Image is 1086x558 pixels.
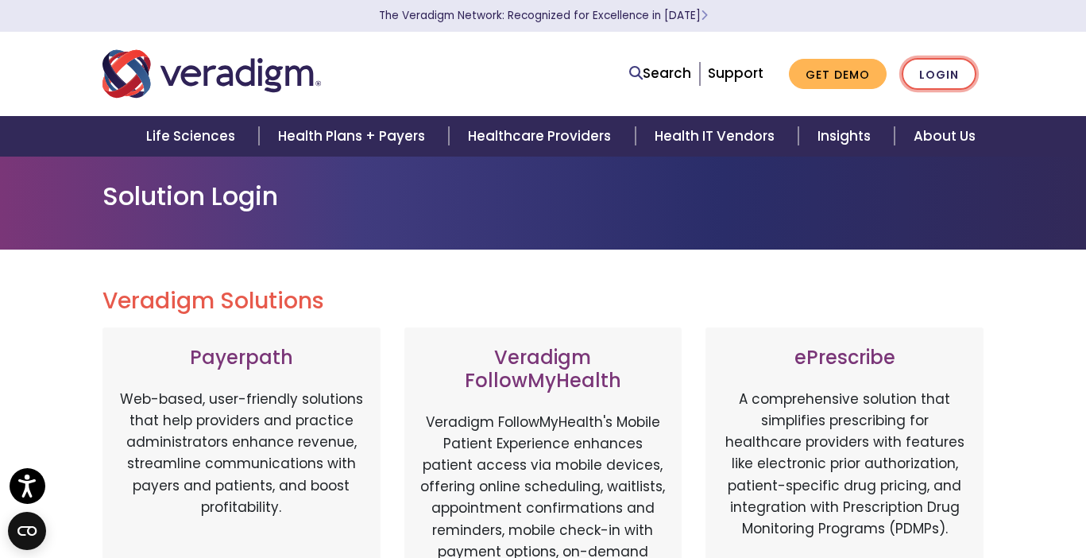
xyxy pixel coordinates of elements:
a: Life Sciences [127,116,259,157]
a: The Veradigm Network: Recognized for Excellence in [DATE]Learn More [379,8,708,23]
h1: Solution Login [102,181,984,211]
h2: Veradigm Solutions [102,288,984,315]
button: Open CMP widget [8,512,46,550]
a: Support [708,64,763,83]
a: Healthcare Providers [449,116,635,157]
img: Veradigm logo [102,48,321,100]
span: Learn More [701,8,708,23]
a: Health Plans + Payers [259,116,449,157]
h3: Payerpath [118,347,365,370]
a: Get Demo [789,59,887,90]
iframe: Drift Chat Widget [781,459,1067,539]
a: Search [629,63,691,84]
a: Health IT Vendors [636,116,798,157]
h3: Veradigm FollowMyHealth [420,347,667,393]
a: Login [902,58,976,91]
a: Insights [798,116,895,157]
h3: ePrescribe [721,347,968,370]
a: About Us [895,116,995,157]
